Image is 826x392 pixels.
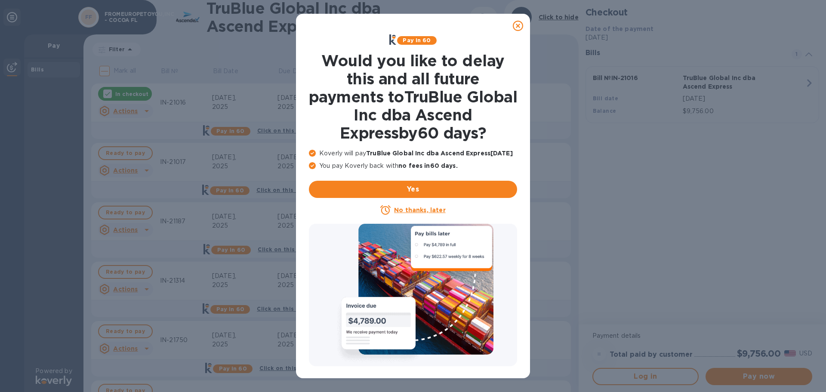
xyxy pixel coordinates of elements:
[309,181,517,198] button: Yes
[366,150,513,157] b: TruBlue Global Inc dba Ascend Express [DATE]
[403,37,431,43] b: Pay in 60
[309,52,517,142] h1: Would you like to delay this and all future payments to TruBlue Global Inc dba Ascend Express by ...
[309,161,517,170] p: You pay Koverly back with
[309,149,517,158] p: Koverly will pay
[394,207,445,213] u: No thanks, later
[316,184,510,194] span: Yes
[398,162,457,169] b: no fees in 60 days .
